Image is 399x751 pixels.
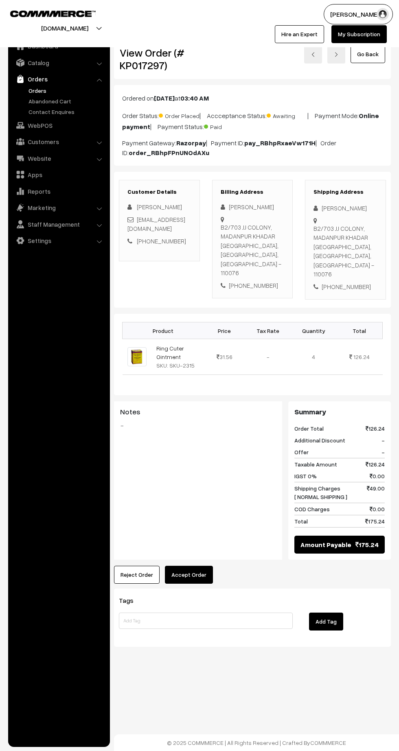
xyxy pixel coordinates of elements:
span: 175.24 [355,540,379,550]
a: Marketing [10,200,107,215]
h3: Customer Details [127,188,191,195]
span: 175.24 [365,517,385,525]
span: Shipping Charges [ NORMAL SHIPPING ] [294,484,347,501]
h3: Billing Address [221,188,285,195]
img: left-arrow.png [311,52,316,57]
span: Order Total [294,424,324,433]
h3: Notes [120,407,276,416]
span: 126.24 [353,353,370,360]
img: 1000056804.jpg [127,347,147,366]
a: Go Back [351,45,385,63]
a: Catalog [10,55,107,70]
a: Orders [10,72,107,86]
div: B2/703 JJ COLONY, MADANPUR KHADAR [GEOGRAPHIC_DATA], [GEOGRAPHIC_DATA], [GEOGRAPHIC_DATA] - 110076 [221,223,285,278]
span: Additional Discount [294,436,345,444]
th: Total [336,322,382,339]
span: Offer [294,448,309,456]
span: 31.56 [217,353,232,360]
span: 126.24 [366,424,385,433]
span: Paid [204,120,245,131]
b: 03:40 AM [180,94,209,102]
th: Price [204,322,245,339]
h3: Summary [294,407,385,416]
span: 4 [312,353,315,360]
span: Total [294,517,308,525]
a: Abandoned Cart [26,97,107,105]
a: My Subscription [331,25,387,43]
div: [PERSON_NAME] [313,204,377,213]
button: [DOMAIN_NAME] [13,18,117,38]
a: Customers [10,134,107,149]
h2: View Order (# KP017297) [120,46,200,72]
button: Add Tag [309,613,343,631]
td: - [245,339,291,375]
div: [PERSON_NAME] [221,202,285,212]
span: 0.00 [370,505,385,513]
blockquote: - [120,420,276,430]
th: Tax Rate [245,322,291,339]
a: Reports [10,184,107,199]
span: IGST 0% [294,472,317,480]
a: Orders [26,86,107,95]
button: Accept Order [165,566,213,584]
input: Add Tag [119,613,293,629]
div: SKU: SKU-2315 [156,361,199,370]
img: right-arrow.png [334,52,339,57]
span: 0.00 [370,472,385,480]
a: Ring Cuter Ointment [156,345,184,360]
b: [DATE] [154,94,175,102]
b: Razorpay [176,139,206,147]
footer: © 2025 COMMMERCE | All Rights Reserved | Crafted By [114,734,399,751]
a: Apps [10,167,107,182]
img: COMMMERCE [10,11,96,17]
a: Contact Enquires [26,107,107,116]
span: Awaiting [267,109,307,120]
th: Product [123,322,204,339]
div: B2/703 JJ COLONY, MADANPUR KHADAR [GEOGRAPHIC_DATA], [GEOGRAPHIC_DATA], [GEOGRAPHIC_DATA] - 110076 [313,224,377,279]
a: COMMMERCE [10,8,81,18]
span: Taxable Amount [294,460,337,469]
span: 126.24 [366,460,385,469]
h3: Shipping Address [313,188,377,195]
a: Website [10,151,107,166]
a: WebPOS [10,118,107,133]
button: [PERSON_NAME] [324,4,393,24]
span: COD Charges [294,505,330,513]
span: [PERSON_NAME] [137,203,182,210]
span: 49.00 [367,484,385,501]
p: Payment Gateway: | Payment ID: | Order ID: [122,138,383,158]
span: - [381,448,385,456]
b: pay_RBhpRxaeVw171H [244,139,316,147]
span: Order Placed [159,109,199,120]
b: order_RBhpFPnUNOdAXu [129,149,209,157]
a: [EMAIL_ADDRESS][DOMAIN_NAME] [127,216,185,232]
span: - [381,436,385,444]
p: Ordered on at [122,93,383,103]
div: [PHONE_NUMBER] [221,281,285,290]
span: Amount Payable [300,540,351,550]
span: Tags [119,596,143,604]
a: Settings [10,233,107,248]
a: Staff Management [10,217,107,232]
div: [PHONE_NUMBER] [313,282,377,291]
p: Order Status: | Accceptance Status: | Payment Mode: | Payment Status: [122,109,383,131]
img: user [377,8,389,20]
a: [PHONE_NUMBER] [137,237,186,245]
th: Quantity [291,322,336,339]
a: COMMMERCE [310,739,346,746]
a: Hire an Expert [275,25,324,43]
button: Reject Order [114,566,160,584]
